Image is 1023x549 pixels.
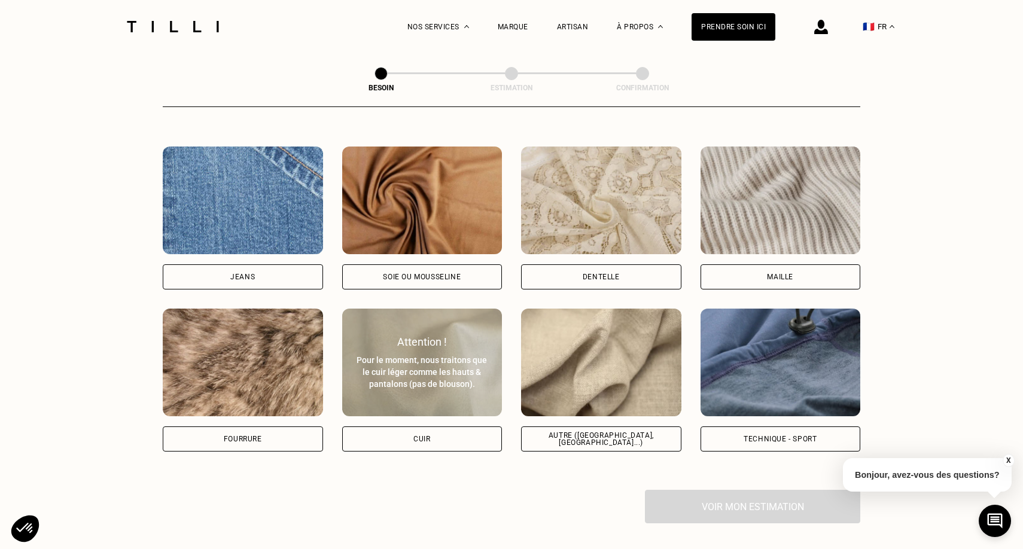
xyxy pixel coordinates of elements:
img: Tilli retouche vos vêtements en Technique - Sport [701,309,861,416]
div: Jeans [230,273,255,280]
img: Menu déroulant à propos [658,25,663,28]
div: Estimation [452,84,571,92]
img: Tilli retouche vos vêtements en Jeans [163,147,323,254]
span: 🇫🇷 [863,21,875,32]
img: Tilli retouche vos vêtements en Autre (coton, jersey...) [521,309,681,416]
div: Confirmation [583,84,702,92]
img: icône connexion [814,20,828,34]
div: Attention ! [355,335,489,348]
img: Tilli retouche vos vêtements en Fourrure [163,309,323,416]
a: Marque [498,23,528,31]
div: Maille [767,273,793,280]
img: menu déroulant [890,25,894,28]
img: Menu déroulant [464,25,469,28]
p: Bonjour, avez-vous des questions? [843,458,1012,492]
img: Tilli retouche vos vêtements en Maille [701,147,861,254]
div: Dentelle [583,273,620,280]
a: Artisan [557,23,589,31]
div: Technique - Sport [744,435,817,443]
div: Cuir [413,435,430,443]
img: Tilli retouche vos vêtements en Cuir [342,309,503,416]
div: Pour le moment, nous traitons que le cuir léger comme les hauts & pantalons (pas de blouson). [355,354,489,390]
button: X [1002,454,1014,467]
div: Fourrure [224,435,262,443]
img: Tilli retouche vos vêtements en Dentelle [521,147,681,254]
div: Besoin [321,84,441,92]
img: Tilli retouche vos vêtements en Soie ou mousseline [342,147,503,254]
div: Soie ou mousseline [383,273,461,280]
div: Autre ([GEOGRAPHIC_DATA], [GEOGRAPHIC_DATA]...) [531,432,671,446]
a: Prendre soin ici [692,13,775,41]
img: Logo du service de couturière Tilli [123,21,223,32]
